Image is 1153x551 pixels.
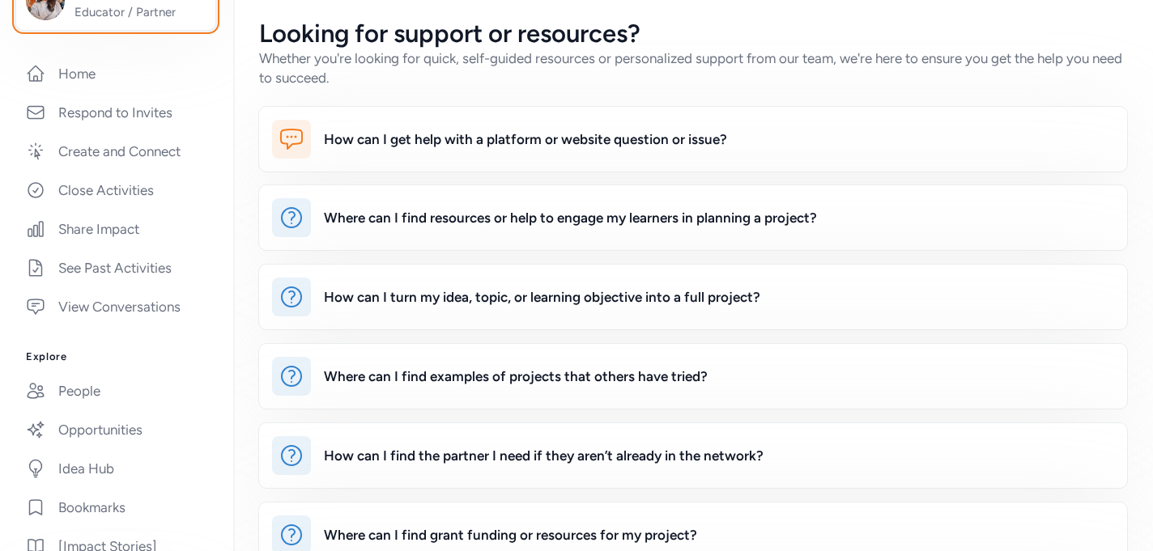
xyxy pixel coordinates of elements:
div: How can I get help with a platform or website question or issue? [324,129,727,149]
a: People [13,373,220,409]
a: View Conversations [13,289,220,324]
div: How can I find the partner I need if they aren’t already in the network? [324,446,764,465]
div: Whether you're looking for quick, self-guided resources or personalized support from our team, we... [259,49,1127,87]
a: Bookmarks [13,490,220,525]
a: Idea Hub [13,451,220,486]
a: Close Activities [13,172,220,208]
a: Opportunities [13,412,220,447]
a: See Past Activities [13,250,220,286]
a: Home [13,56,220,91]
h2: Looking for support or resources? [259,19,1127,49]
div: Where can I find grant funding or resources for my project? [324,525,697,545]
div: Where can I find examples of projects that others have tried? [324,367,708,386]
a: Share Impact [13,211,220,247]
div: Where can I find resources or help to engage my learners in planning a project? [324,208,817,227]
a: Respond to Invites [13,95,220,130]
a: Create and Connect [13,134,220,169]
span: Educator / Partner [74,4,206,20]
div: How can I turn my idea, topic, or learning objective into a full project? [324,287,760,307]
h3: Explore [26,350,207,363]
